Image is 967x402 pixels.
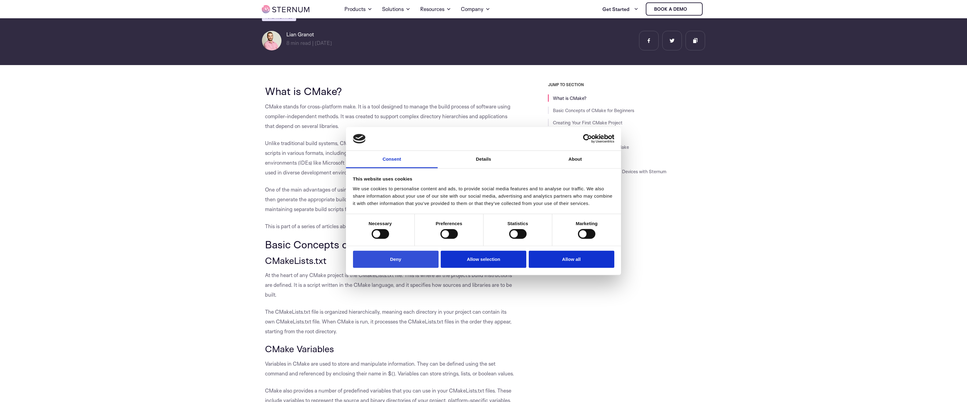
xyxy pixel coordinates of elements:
[436,221,462,226] strong: Preferences
[344,1,372,18] a: Products
[265,102,517,131] p: CMake stands for cross-platform make. It is a tool designed to manage the build process of softwa...
[646,2,703,16] a: Book a demo
[576,221,598,226] strong: Marketing
[689,7,694,12] img: sternum iot
[461,1,490,18] a: Company
[353,185,614,207] div: We use cookies to personalise content and ads, to provide social media features and to analyse ou...
[265,270,517,300] p: At the heart of any CMake project is the CMakeLists.txt file. This is where all the project’s bui...
[353,134,366,144] img: logo
[265,359,517,378] p: Variables in CMake are used to store and manipulate information. They can be defined using the se...
[265,223,414,229] span: This is part of a series of articles about
[265,239,517,250] h2: Basic Concepts of CMake for Beginners
[286,31,332,38] h6: Lian Granot
[548,82,705,87] h3: JUMP TO SECTION
[265,307,517,336] p: The CMakeLists.txt file is organized hierarchically, meaning each directory in your project can c...
[529,250,614,268] button: Allow all
[286,40,289,46] span: 8
[265,138,517,177] p: Unlike traditional build systems, CMake does not build the software directly. Instead, it generat...
[369,221,392,226] strong: Necessary
[265,85,517,97] h2: What is CMake?
[507,221,528,226] strong: Statistics
[265,344,517,354] h3: CMake Variables
[553,120,623,126] a: Creating Your First CMake Project
[353,175,614,183] div: This website uses cookies
[262,31,281,50] img: Lian Granot
[441,250,526,268] button: Allow selection
[438,151,529,168] a: Details
[265,185,517,214] p: One of the main advantages of using CMake is that it allows developers to write a set of directiv...
[262,5,309,13] img: sternum iot
[353,250,439,268] button: Deny
[265,255,517,266] h3: CMakeLists.txt
[315,40,332,46] span: [DATE]
[286,40,314,46] span: min read |
[420,1,451,18] a: Resources
[602,3,638,15] a: Get Started
[346,151,438,168] a: Consent
[561,134,614,143] a: Usercentrics Cookiebot - opens in a new window
[529,151,621,168] a: About
[382,1,410,18] a: Solutions
[553,95,586,101] a: What is CMake?
[553,108,634,113] a: Basic Concepts of CMake for Beginners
